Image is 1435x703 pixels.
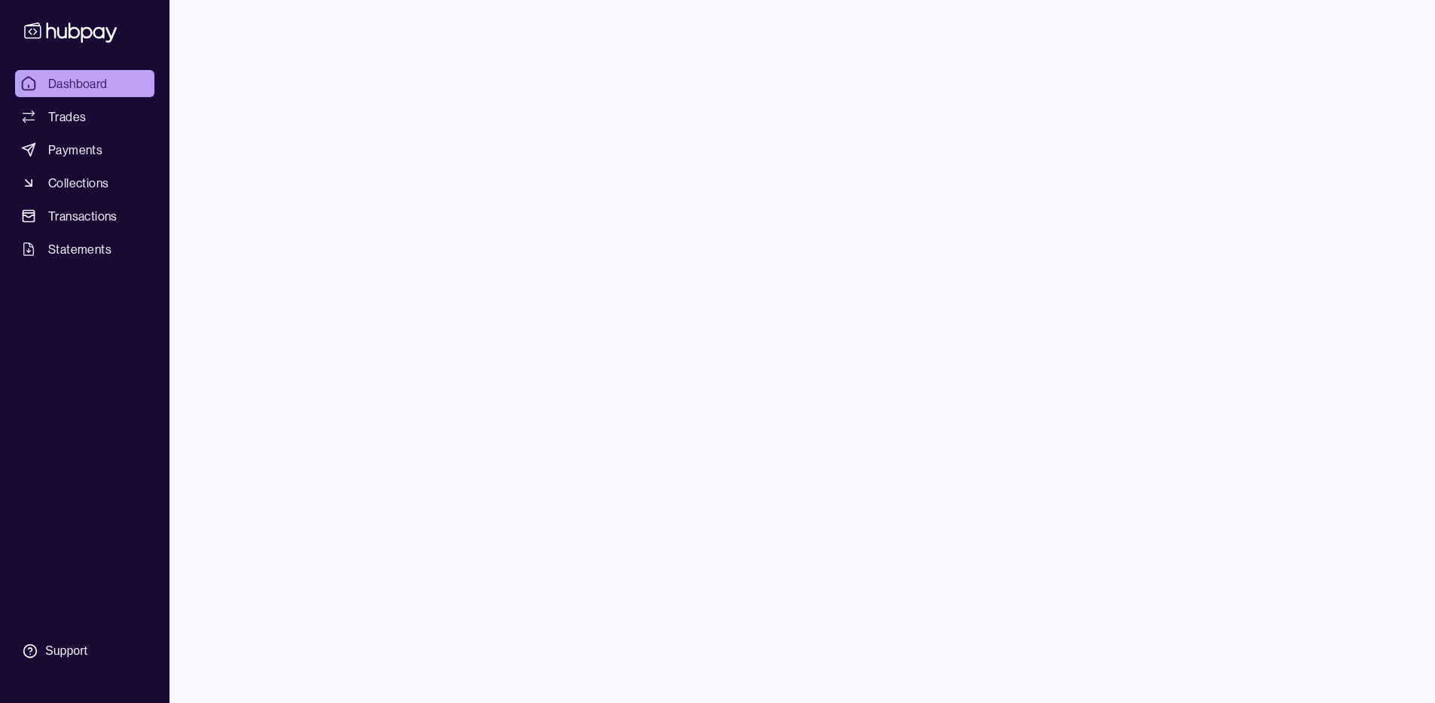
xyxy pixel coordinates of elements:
[15,635,154,667] a: Support
[15,70,154,97] a: Dashboard
[48,141,102,159] span: Payments
[15,236,154,263] a: Statements
[15,169,154,196] a: Collections
[48,240,111,258] span: Statements
[15,103,154,130] a: Trades
[48,207,118,225] span: Transactions
[48,108,86,126] span: Trades
[15,202,154,230] a: Transactions
[48,75,108,93] span: Dashboard
[15,136,154,163] a: Payments
[45,643,87,659] div: Support
[48,174,108,192] span: Collections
